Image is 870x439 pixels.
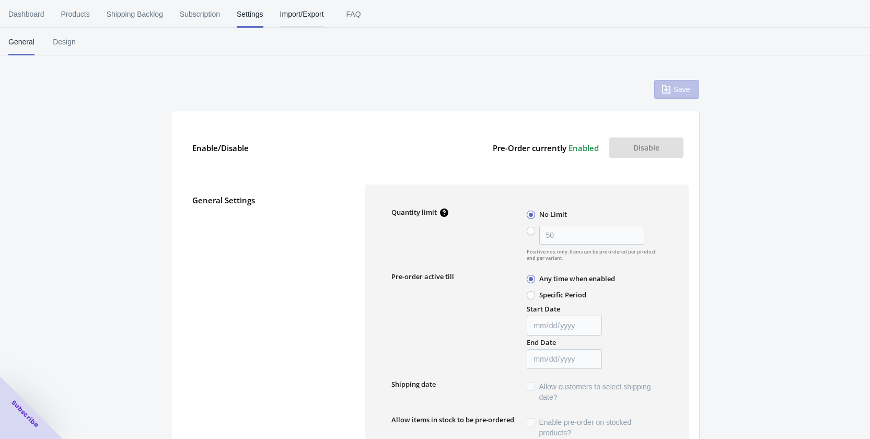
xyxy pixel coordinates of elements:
[8,28,34,55] span: General
[9,398,41,430] span: Subscribe
[391,379,436,389] label: Shipping date
[539,274,615,283] label: Any time when enabled
[569,143,599,153] span: Enabled
[527,304,560,314] label: Start Date
[527,338,556,347] label: End Date
[391,415,514,424] label: Allow items in stock to be pre-ordered
[192,195,344,205] label: General Settings
[180,1,220,28] span: Subscription
[539,382,662,402] span: Allow customers to select shipping date?
[539,210,567,219] label: No Limit
[493,137,599,158] label: Pre-Order currently
[539,290,586,299] label: Specific Period
[8,1,44,28] span: Dashboard
[391,272,527,281] label: Pre-order active till
[192,143,344,153] label: Enable/Disable
[51,28,77,55] span: Design
[107,1,163,28] span: Shipping Backlog
[391,207,437,217] label: Quantity limit
[539,417,662,438] span: Enable pre-order on stocked products?
[527,249,662,261] span: Positive nos. only. Items can be pre ordered per product and per variant.
[61,1,90,28] span: Products
[341,1,367,28] span: FAQ
[237,1,263,28] span: Settings
[609,137,683,158] button: Disable
[280,1,324,28] span: Import/Export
